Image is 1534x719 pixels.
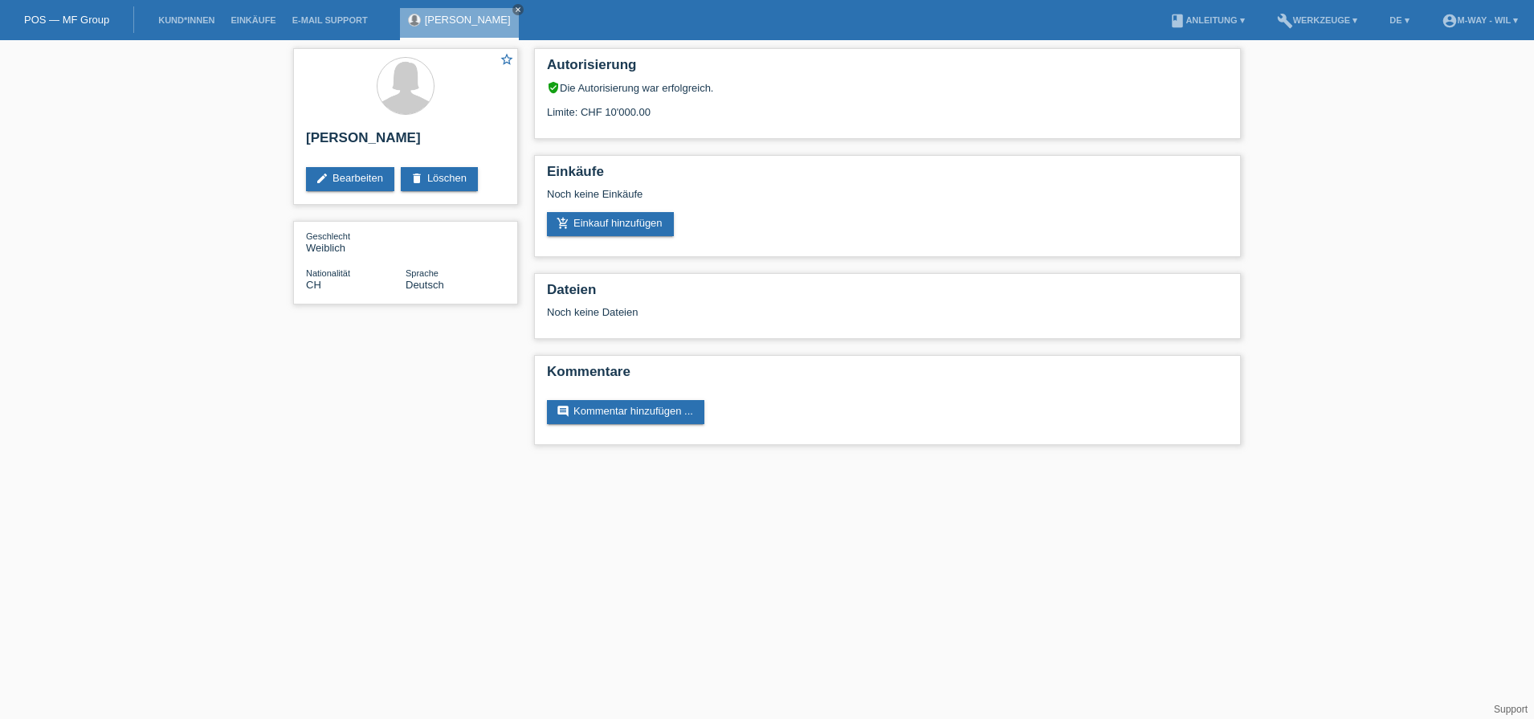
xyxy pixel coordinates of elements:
i: account_circle [1442,13,1458,29]
i: star_border [500,52,514,67]
div: Die Autorisierung war erfolgreich. [547,81,1228,94]
i: add_shopping_cart [557,217,569,230]
div: Weiblich [306,230,406,254]
i: close [514,6,522,14]
a: E-Mail Support [284,15,376,25]
i: comment [557,405,569,418]
a: POS — MF Group [24,14,109,26]
span: Deutsch [406,279,444,291]
div: Limite: CHF 10'000.00 [547,94,1228,118]
i: book [1169,13,1185,29]
span: Nationalität [306,268,350,278]
i: delete [410,172,423,185]
i: edit [316,172,328,185]
a: bookAnleitung ▾ [1161,15,1252,25]
a: deleteLöschen [401,167,478,191]
span: Schweiz [306,279,321,291]
h2: Kommentare [547,364,1228,388]
span: Geschlecht [306,231,350,241]
h2: Autorisierung [547,57,1228,81]
a: Einkäufe [222,15,284,25]
a: Kund*innen [150,15,222,25]
h2: Dateien [547,282,1228,306]
a: buildWerkzeuge ▾ [1269,15,1366,25]
a: commentKommentar hinzufügen ... [547,400,704,424]
a: account_circlem-way - Wil ▾ [1434,15,1526,25]
a: add_shopping_cartEinkauf hinzufügen [547,212,674,236]
div: Noch keine Einkäufe [547,188,1228,212]
div: Noch keine Dateien [547,306,1038,318]
h2: [PERSON_NAME] [306,130,505,154]
a: close [512,4,524,15]
a: DE ▾ [1381,15,1417,25]
a: [PERSON_NAME] [425,14,511,26]
a: star_border [500,52,514,69]
h2: Einkäufe [547,164,1228,188]
i: build [1277,13,1293,29]
span: Sprache [406,268,439,278]
a: editBearbeiten [306,167,394,191]
i: verified_user [547,81,560,94]
a: Support [1494,704,1528,715]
